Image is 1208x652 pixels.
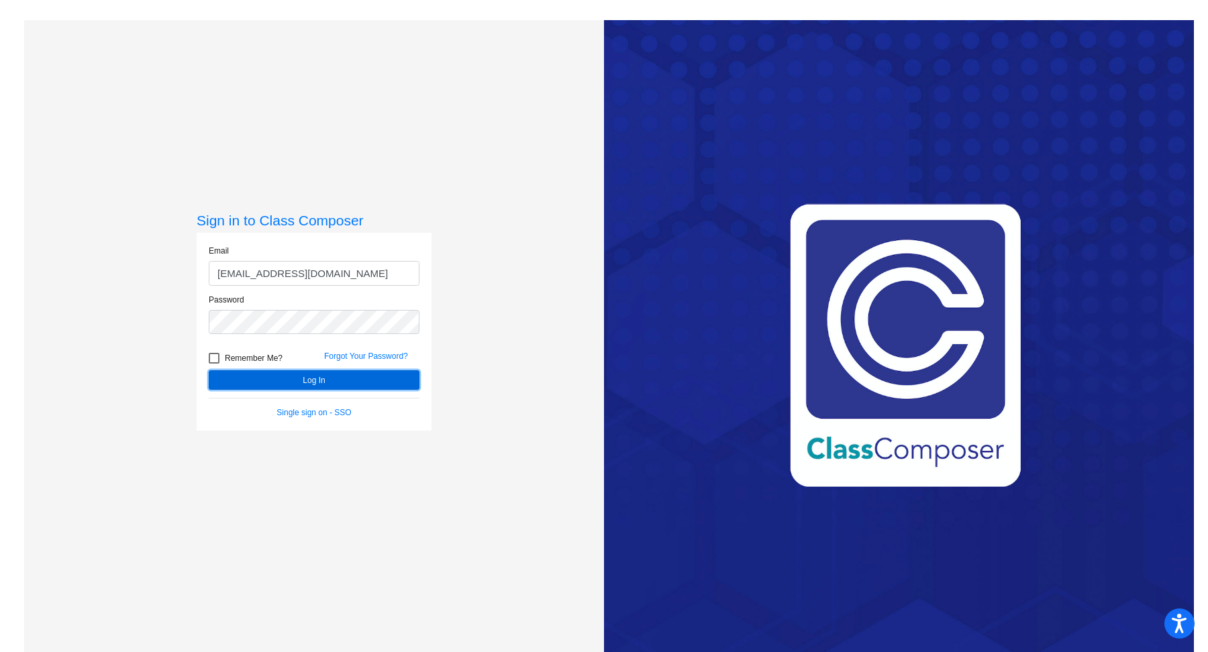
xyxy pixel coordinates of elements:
label: Password [209,294,244,306]
span: Remember Me? [225,350,283,366]
button: Log In [209,370,419,390]
a: Single sign on - SSO [276,408,351,417]
label: Email [209,245,229,257]
h3: Sign in to Class Composer [197,212,432,229]
a: Forgot Your Password? [324,351,408,361]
